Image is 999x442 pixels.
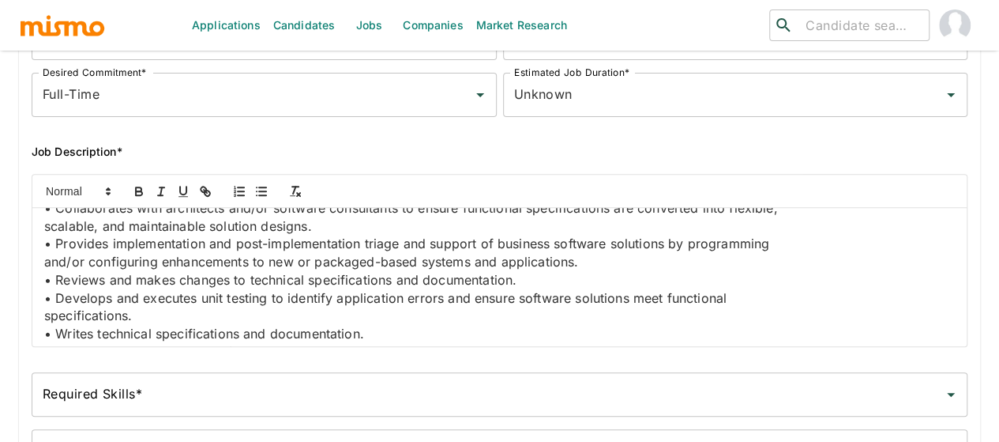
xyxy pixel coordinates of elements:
[44,235,955,253] p: • Provides implementation and post-implementation triage and support of business software solutio...
[43,66,147,79] label: Desired Commitment*
[939,9,971,41] img: Maia Reyes
[44,199,955,217] p: • Collaborates with architects and/or software consultants to ensure functional specifications ar...
[44,325,955,343] p: • Writes technical specifications and documentation.
[469,84,491,106] button: Open
[799,14,922,36] input: Candidate search
[940,383,962,406] button: Open
[19,13,106,37] img: logo
[44,307,955,325] p: specifications.
[514,66,629,79] label: Estimated Job Duration*
[44,343,955,361] p: • Ensures new and existing software solutions are developed with insight into industry best pract...
[44,271,955,289] p: • Reviews and makes changes to technical specifications and documentation.
[44,253,955,271] p: and/or configuring enhancements to new or packaged-based systems and applications.
[44,217,955,236] p: scalable, and maintainable solution designs.
[32,142,967,161] h6: Job Description*
[44,289,955,308] p: • Develops and executes unit testing to identify application errors and ensure software solutions...
[940,84,962,106] button: Open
